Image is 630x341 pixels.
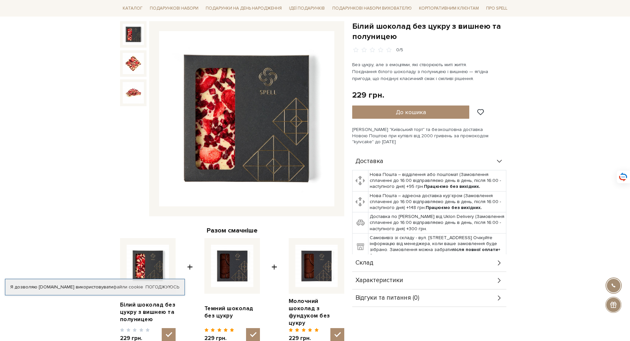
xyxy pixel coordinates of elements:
a: Подарунки на День народження [203,3,284,14]
img: Білий шоколад без цукру з вишнею та полуницею [127,245,169,287]
a: Подарункові набори вихователю [330,3,414,14]
a: файли cookie [113,284,143,290]
img: Білий шоколад без цукру з вишнею та полуницею [123,24,144,45]
img: Темний шоколад без цукру [211,245,253,287]
span: Доставка [356,158,383,164]
div: Разом смачніше [120,226,344,235]
a: Каталог [120,3,145,14]
a: Білий шоколад без цукру з вишнею та полуницею [120,301,176,323]
b: після повної оплати [452,247,498,252]
img: Білий шоколад без цукру з вишнею та полуницею [159,31,334,206]
td: Нова Пошта – адресна доставка кур'єром (Замовлення сплаченні до 16:00 відправляємо день в день, п... [368,191,506,212]
a: Темний шоколад без цукру [204,305,260,320]
div: 0/5 [396,47,403,53]
span: Відгуки та питання (0) [356,295,419,301]
a: Подарункові набори [147,3,201,14]
a: Ідеї подарунків [286,3,327,14]
td: Нова Пошта – відділення або поштомат (Замовлення сплаченні до 16:00 відправляємо день в день, піс... [368,170,506,192]
a: Погоджуюсь [146,284,179,290]
img: Білий шоколад без цукру з вишнею та полуницею [123,82,144,103]
button: До кошика [352,106,470,119]
span: Поєднання білого шоколаду з полуницею і вишнею — ягідна пригода, що поєднує класичний смак і сміл... [352,69,489,81]
td: Самовивіз зі складу - вул. [STREET_ADDRESS] Очікуйте інформацію від менеджера, коли ваше замовлен... [368,233,506,260]
a: Молочний шоколад з фундуком без цукру [289,298,344,327]
a: Корпоративним клієнтам [416,3,482,14]
span: Склад [356,260,373,266]
img: Молочний шоколад з фундуком без цукру [295,245,338,287]
span: Без цукру, але з емоціями, які створюють миті життя. [352,62,467,67]
b: Працюємо без вихідних. [426,205,482,210]
div: [PERSON_NAME] "Київський торт" та безкоштовна доставка Новою Поштою при купівлі від 2000 гривень ... [352,127,510,145]
img: Білий шоколад без цукру з вишнею та полуницею [123,53,144,74]
a: Про Spell [483,3,510,14]
span: До кошика [396,108,426,116]
td: Доставка по [PERSON_NAME] від Uklon Delivery (Замовлення сплаченні до 16:00 відправляємо день в д... [368,212,506,234]
h1: Білий шоколад без цукру з вишнею та полуницею [352,21,510,42]
b: Працюємо без вихідних. [424,184,480,189]
div: Я дозволяю [DOMAIN_NAME] використовувати [5,284,185,290]
span: Характеристики [356,277,403,283]
div: 229 грн. [352,90,384,100]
